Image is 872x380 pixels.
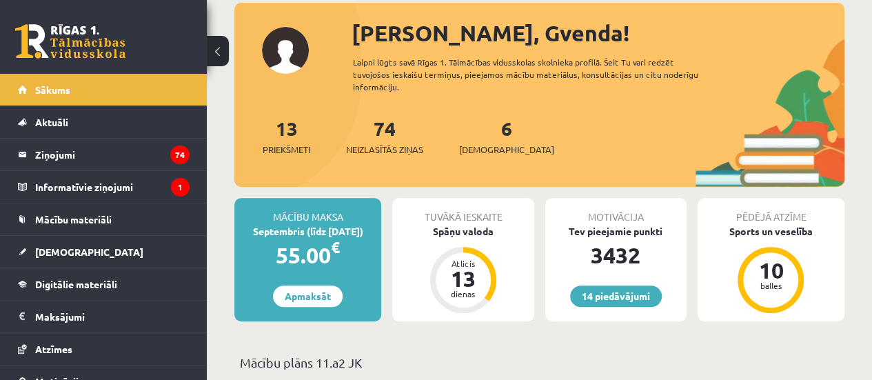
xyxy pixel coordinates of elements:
span: Atzīmes [35,343,72,355]
a: 74Neizlasītās ziņas [346,116,423,157]
div: 55.00 [234,239,381,272]
span: [DEMOGRAPHIC_DATA] [35,246,143,258]
div: Atlicis [443,259,484,268]
span: [DEMOGRAPHIC_DATA] [459,143,554,157]
span: Mācību materiāli [35,213,112,226]
legend: Ziņojumi [35,139,190,170]
p: Mācību plāns 11.a2 JK [240,353,839,372]
a: [DEMOGRAPHIC_DATA] [18,236,190,268]
div: dienas [443,290,484,298]
a: Sākums [18,74,190,106]
a: Mācību materiāli [18,203,190,235]
a: 14 piedāvājumi [570,286,662,307]
a: Aktuāli [18,106,190,138]
a: Apmaksāt [273,286,343,307]
legend: Maksājumi [35,301,190,332]
span: Priekšmeti [263,143,310,157]
span: Aktuāli [35,116,68,128]
div: balles [750,281,791,290]
a: Spāņu valoda Atlicis 13 dienas [392,224,534,315]
a: Maksājumi [18,301,190,332]
a: Sports un veselība 10 balles [698,224,844,315]
span: Sākums [35,83,70,96]
legend: Informatīvie ziņojumi [35,171,190,203]
div: Spāņu valoda [392,224,534,239]
div: Sports un veselība [698,224,844,239]
div: Mācību maksa [234,198,381,224]
i: 74 [170,146,190,164]
a: 6[DEMOGRAPHIC_DATA] [459,116,554,157]
div: [PERSON_NAME], Gvenda! [352,17,844,50]
div: Tev pieejamie punkti [545,224,687,239]
div: 3432 [545,239,687,272]
a: Atzīmes [18,333,190,365]
i: 1 [171,178,190,197]
a: Ziņojumi74 [18,139,190,170]
a: Informatīvie ziņojumi1 [18,171,190,203]
div: Pēdējā atzīme [698,198,844,224]
div: Tuvākā ieskaite [392,198,534,224]
div: Laipni lūgts savā Rīgas 1. Tālmācības vidusskolas skolnieka profilā. Šeit Tu vari redzēt tuvojošo... [353,56,719,93]
a: 13Priekšmeti [263,116,310,157]
span: € [331,237,340,257]
div: Septembris (līdz [DATE]) [234,224,381,239]
span: Neizlasītās ziņas [346,143,423,157]
div: 13 [443,268,484,290]
a: Rīgas 1. Tālmācības vidusskola [15,24,125,59]
div: Motivācija [545,198,687,224]
div: 10 [750,259,791,281]
span: Digitālie materiāli [35,278,117,290]
a: Digitālie materiāli [18,268,190,300]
